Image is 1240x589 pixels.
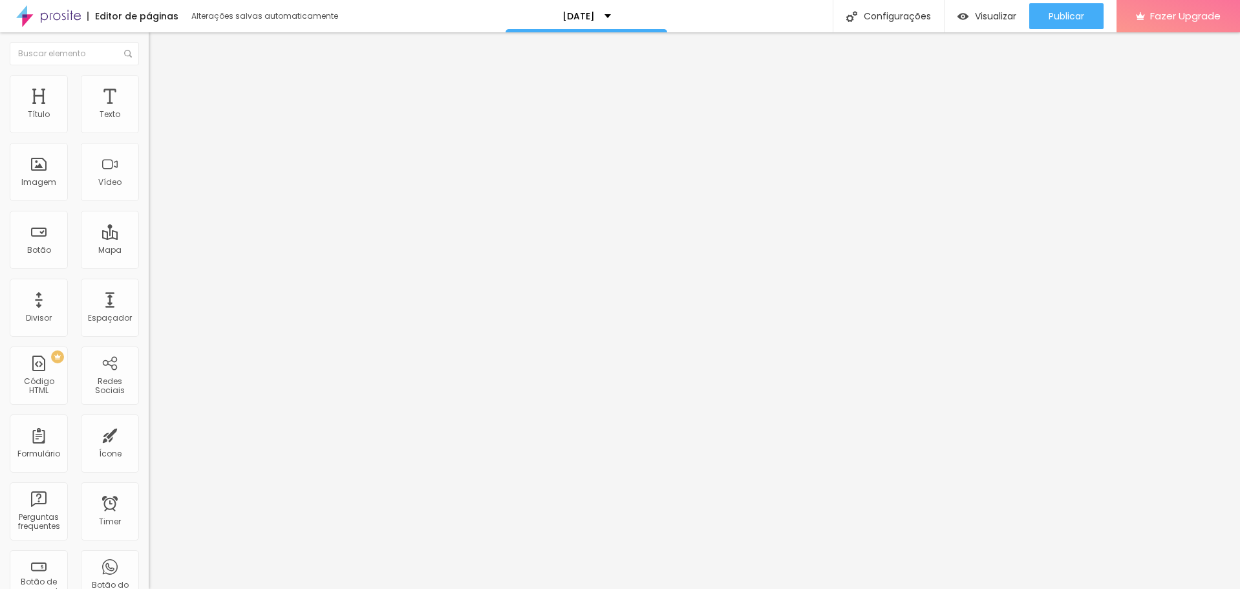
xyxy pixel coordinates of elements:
[84,377,135,396] div: Redes Sociais
[1029,3,1104,29] button: Publicar
[562,12,595,21] p: [DATE]
[846,11,857,22] img: Icone
[1049,11,1084,21] span: Publicar
[88,314,132,323] div: Espaçador
[945,3,1029,29] button: Visualizar
[1150,10,1221,21] span: Fazer Upgrade
[149,32,1240,589] iframe: Editor
[957,11,968,22] img: view-1.svg
[13,513,64,531] div: Perguntas frequentes
[99,517,121,526] div: Timer
[98,178,122,187] div: Vídeo
[124,50,132,58] img: Icone
[13,377,64,396] div: Código HTML
[87,12,178,21] div: Editor de páginas
[98,246,122,255] div: Mapa
[10,42,139,65] input: Buscar elemento
[27,246,51,255] div: Botão
[975,11,1016,21] span: Visualizar
[99,449,122,458] div: Ícone
[26,314,52,323] div: Divisor
[28,110,50,119] div: Título
[17,449,60,458] div: Formulário
[21,178,56,187] div: Imagem
[191,12,340,20] div: Alterações salvas automaticamente
[100,110,120,119] div: Texto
